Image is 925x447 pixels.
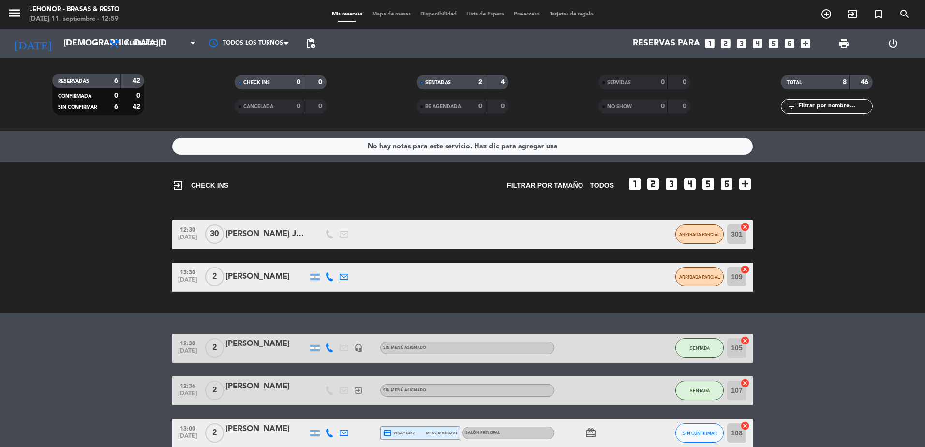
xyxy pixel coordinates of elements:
[176,234,200,245] span: [DATE]
[172,179,184,191] i: exit_to_app
[7,33,59,54] i: [DATE]
[368,141,558,152] div: No hay notas para este servicio. Haz clic para agregar una
[7,6,22,20] i: menu
[740,336,750,345] i: cancel
[225,338,308,350] div: [PERSON_NAME]
[478,103,482,110] strong: 0
[683,431,717,436] span: SIN CONFIRMAR
[887,38,899,49] i: power_settings_new
[545,12,598,17] span: Tarjetas de regalo
[318,79,324,86] strong: 0
[462,12,509,17] span: Lista de Espera
[799,37,812,50] i: add_box
[501,103,507,110] strong: 0
[821,8,832,20] i: add_circle_outline
[661,103,665,110] strong: 0
[682,176,698,192] i: looks_4
[383,429,415,437] span: visa * 6452
[426,430,457,436] span: mercadopago
[29,5,119,15] div: Lehonor - Brasas & Resto
[136,92,142,99] strong: 0
[675,224,724,244] button: ARRIBADA PARCIAL
[176,277,200,288] span: [DATE]
[225,270,308,283] div: [PERSON_NAME]
[797,101,872,112] input: Filtrar por nombre...
[225,380,308,393] div: [PERSON_NAME]
[740,421,750,431] i: cancel
[679,274,720,280] span: ARRIBADA PARCIAL
[664,176,679,192] i: looks_3
[767,37,780,50] i: looks_5
[133,77,142,84] strong: 42
[633,39,700,48] span: Reservas para
[590,180,614,191] span: TODOS
[383,388,426,392] span: Sin menú asignado
[679,232,720,237] span: ARRIBADA PARCIAL
[501,79,507,86] strong: 4
[645,176,661,192] i: looks_two
[176,390,200,402] span: [DATE]
[703,37,716,50] i: looks_one
[125,40,158,47] span: Almuerzo
[740,265,750,274] i: cancel
[29,15,119,24] div: [DATE] 11. septiembre - 12:59
[843,79,847,86] strong: 8
[675,267,724,286] button: ARRIBADA PARCIAL
[786,101,797,112] i: filter_list
[176,337,200,348] span: 12:30
[683,103,688,110] strong: 0
[327,12,367,17] span: Mis reservas
[861,79,870,86] strong: 46
[383,346,426,350] span: Sin menú asignado
[297,103,300,110] strong: 0
[305,38,316,49] span: pending_actions
[675,423,724,443] button: SIN CONFIRMAR
[176,422,200,433] span: 13:00
[740,378,750,388] i: cancel
[318,103,324,110] strong: 0
[90,38,102,49] i: arrow_drop_down
[509,12,545,17] span: Pre-acceso
[205,338,224,358] span: 2
[740,222,750,232] i: cancel
[751,37,764,50] i: looks_4
[133,104,142,110] strong: 42
[58,105,97,110] span: SIN CONFIRMAR
[114,104,118,110] strong: 6
[507,180,583,191] span: Filtrar por tamaño
[416,12,462,17] span: Disponibilidad
[383,429,392,437] i: credit_card
[176,433,200,444] span: [DATE]
[899,8,910,20] i: search
[58,94,91,99] span: CONFIRMADA
[585,427,597,439] i: card_giftcard
[787,80,802,85] span: TOTAL
[7,6,22,24] button: menu
[675,338,724,358] button: SENTADA
[297,79,300,86] strong: 0
[425,104,461,109] span: RE AGENDADA
[176,380,200,391] span: 12:36
[354,386,363,395] i: exit_to_app
[176,223,200,235] span: 12:30
[205,267,224,286] span: 2
[465,431,500,435] span: SALÓN PRINCIPAL
[172,179,228,191] span: CHECK INS
[838,38,850,49] span: print
[675,381,724,400] button: SENTADA
[683,79,688,86] strong: 0
[176,266,200,277] span: 13:30
[783,37,796,50] i: looks_6
[690,388,710,393] span: SENTADA
[205,381,224,400] span: 2
[243,80,270,85] span: CHECK INS
[847,8,858,20] i: exit_to_app
[205,423,224,443] span: 2
[425,80,451,85] span: SENTADAS
[58,79,89,84] span: RESERVADAS
[607,80,631,85] span: SERVIDAS
[735,37,748,50] i: looks_3
[737,176,753,192] i: add_box
[661,79,665,86] strong: 0
[873,8,884,20] i: turned_in_not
